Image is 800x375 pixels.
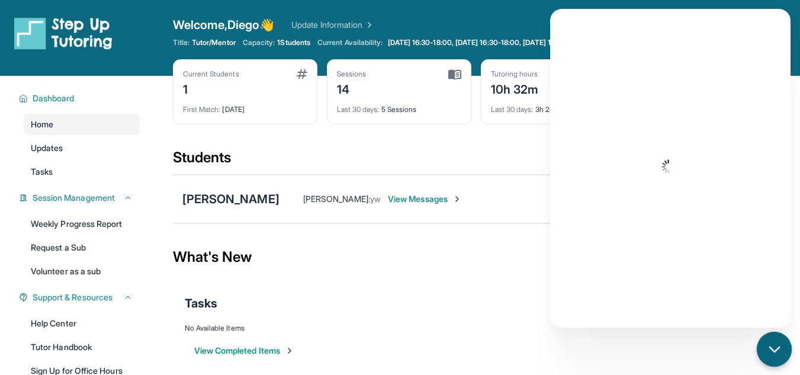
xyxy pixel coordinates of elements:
[31,118,53,130] span: Home
[337,98,461,114] div: 5 Sessions
[28,291,133,303] button: Support & Resources
[337,69,367,79] div: Sessions
[185,295,217,312] span: Tasks
[388,38,587,47] span: [DATE] 16:30-18:00, [DATE] 16:30-18:00, [DATE] 16:30-18:00
[28,192,133,204] button: Session Management
[194,345,294,357] button: View Completed Items
[370,194,381,204] span: yw
[297,69,307,79] img: card
[491,105,534,114] span: Last 30 days :
[337,79,367,98] div: 14
[183,69,239,79] div: Current Students
[303,194,370,204] span: [PERSON_NAME] :
[491,98,615,114] div: 3h 24m
[388,193,462,205] span: View Messages
[31,166,53,178] span: Tasks
[24,161,140,182] a: Tasks
[24,237,140,258] a: Request a Sub
[24,261,140,282] a: Volunteer as a sub
[192,38,236,47] span: Tutor/Mentor
[33,192,115,204] span: Session Management
[491,69,539,79] div: Tutoring hours
[28,92,133,104] button: Dashboard
[362,19,374,31] img: Chevron Right
[24,114,140,135] a: Home
[448,69,461,80] img: card
[317,38,383,47] span: Current Availability:
[182,191,279,207] div: [PERSON_NAME]
[385,38,590,47] a: [DATE] 16:30-18:00, [DATE] 16:30-18:00, [DATE] 16:30-18:00
[185,323,767,333] div: No Available Items
[291,19,374,31] a: Update Information
[24,336,140,358] a: Tutor Handbook
[491,79,539,98] div: 10h 32m
[14,17,113,50] img: logo
[277,38,310,47] span: 1 Students
[173,148,779,174] div: Students
[24,313,140,334] a: Help Center
[173,231,779,283] div: What's New
[33,92,75,104] span: Dashboard
[173,17,275,33] span: Welcome, Diego 👋
[24,137,140,159] a: Updates
[33,291,113,303] span: Support & Resources
[452,194,462,204] img: Chevron-Right
[24,213,140,235] a: Weekly Progress Report
[183,98,307,114] div: [DATE]
[337,105,380,114] span: Last 30 days :
[173,38,189,47] span: Title:
[183,105,221,114] span: First Match :
[183,79,239,98] div: 1
[243,38,275,47] span: Capacity:
[31,142,63,154] span: Updates
[757,332,792,367] button: chat-button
